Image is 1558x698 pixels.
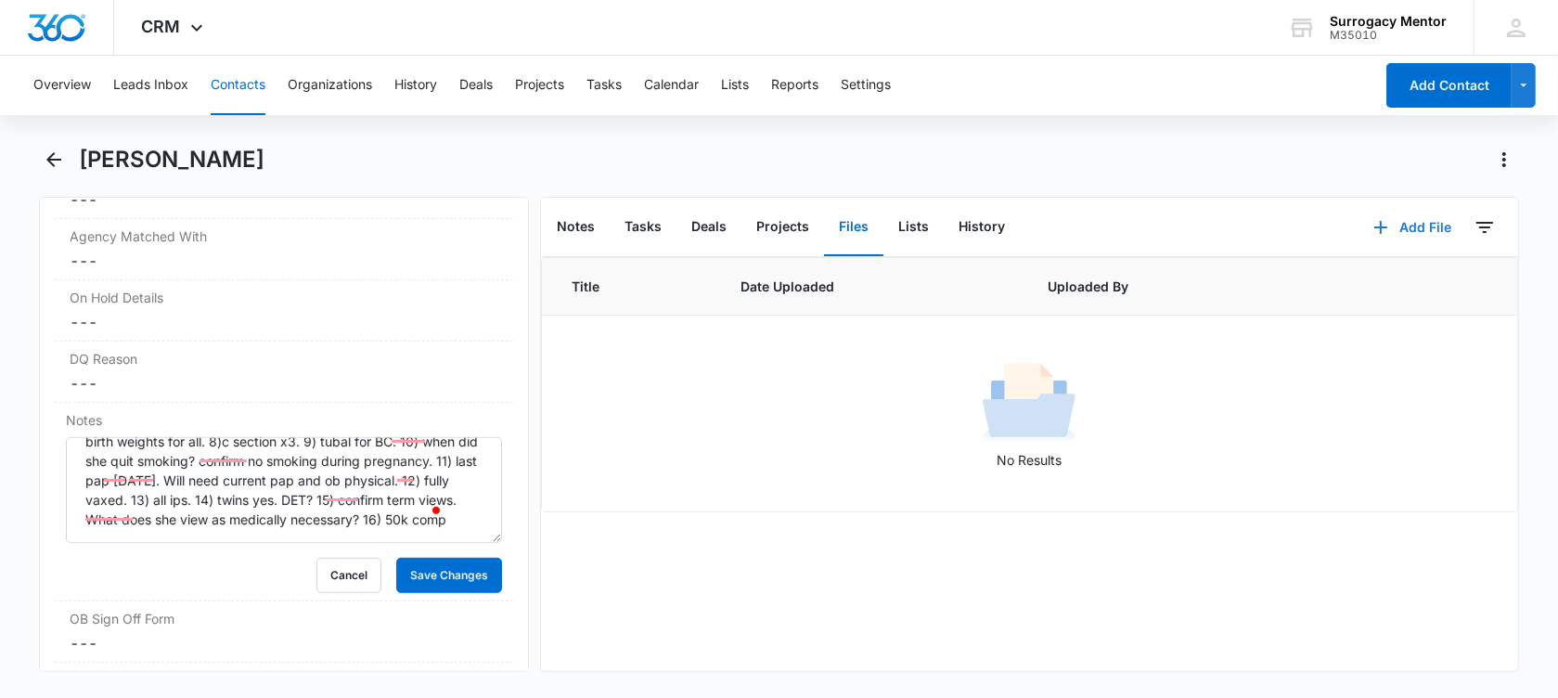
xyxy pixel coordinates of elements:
[644,56,699,115] button: Calendar
[70,670,498,690] label: Special Notes
[142,17,181,36] span: CRM
[394,56,437,115] button: History
[70,609,498,628] label: OB Sign Off Form
[70,288,498,307] label: On Hold Details
[66,410,502,430] label: Notes
[515,56,564,115] button: Projects
[741,199,824,256] button: Projects
[542,199,610,256] button: Notes
[676,199,741,256] button: Deals
[55,601,513,663] div: OB Sign Off Form---
[983,357,1075,450] img: No Results
[1330,29,1447,42] div: account id
[459,56,493,115] button: Deals
[55,219,513,280] div: Agency Matched With---
[396,558,502,593] button: Save Changes
[824,199,883,256] button: Files
[1355,205,1470,250] button: Add File
[572,277,697,296] span: Title
[883,199,944,256] button: Lists
[70,250,498,272] dd: ---
[55,342,513,403] div: DQ Reason---
[586,56,622,115] button: Tasks
[1330,14,1447,29] div: account name
[70,226,498,246] label: Agency Matched With
[70,349,498,368] label: DQ Reason
[1489,145,1519,174] button: Actions
[771,56,818,115] button: Reports
[316,558,381,593] button: Cancel
[288,56,372,115] button: Organizations
[33,56,91,115] button: Overview
[841,56,891,115] button: Settings
[70,372,498,394] dd: ---
[66,437,502,543] textarea: To enrich screen reader interactions, please activate Accessibility in Grammarly extension settings
[1048,277,1281,296] span: Uploaded By
[610,199,676,256] button: Tasks
[211,56,265,115] button: Contacts
[721,56,749,115] button: Lists
[70,632,498,654] dd: ---
[543,450,1516,470] p: No Results
[70,188,498,211] dd: ---
[740,277,1002,296] span: Date Uploaded
[70,311,498,333] dd: ---
[944,199,1020,256] button: History
[1386,63,1512,108] button: Add Contact
[55,280,513,342] div: On Hold Details---
[113,56,188,115] button: Leads Inbox
[1470,213,1500,242] button: Filters
[39,145,68,174] button: Back
[79,146,264,174] h1: [PERSON_NAME]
